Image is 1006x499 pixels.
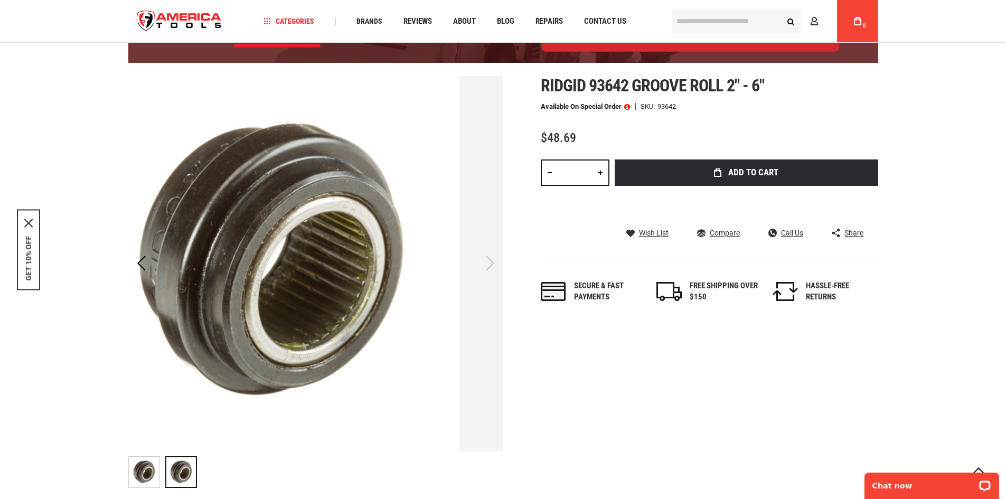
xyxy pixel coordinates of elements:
a: Wish List [626,228,669,238]
span: Brands [356,17,382,25]
span: Repairs [535,17,563,25]
span: Reviews [403,17,432,25]
div: Secure & fast payments [574,280,643,303]
a: Categories [259,14,319,29]
a: store logo [128,2,231,41]
span: Share [844,229,863,237]
strong: SKU [641,103,657,110]
span: $48.69 [541,130,576,145]
span: Ridgid 93642 groove roll 2" - 6" [541,76,764,96]
img: RIDGID 93642 GROOVE ROLL 2" - 6" [129,457,159,487]
p: Available on Special Order [541,103,630,110]
a: Contact Us [579,14,631,29]
img: payments [541,282,566,301]
span: Contact Us [584,17,626,25]
span: Add to Cart [728,168,778,177]
button: Close [24,219,33,227]
div: 93642 [657,103,676,110]
img: America Tools [128,2,231,41]
button: Add to Cart [615,159,878,186]
a: Brands [352,14,387,29]
a: Repairs [531,14,568,29]
button: GET 10% OFF [24,236,33,280]
span: Call Us [781,229,803,237]
span: Categories [264,17,314,25]
svg: close icon [24,219,33,227]
span: About [453,17,476,25]
span: Compare [710,229,740,237]
a: About [448,14,481,29]
img: returns [773,282,798,301]
span: 0 [863,23,866,29]
iframe: LiveChat chat widget [858,466,1006,499]
div: FREE SHIPPING OVER $150 [690,280,758,303]
div: RIDGID 93642 GROOVE ROLL 2" - 6" [165,451,197,493]
img: shipping [656,282,682,301]
button: Search [781,11,801,31]
a: Compare [697,228,740,238]
img: RIDGID 93642 GROOVE ROLL 2" - 6" [84,76,459,451]
div: RIDGID 93642 GROOVE ROLL 2" - 6" [128,451,165,493]
span: Blog [497,17,514,25]
a: Call Us [768,228,803,238]
span: Wish List [639,229,669,237]
iframe: Secure express checkout frame [613,189,880,220]
div: Previous [128,76,155,451]
a: Blog [492,14,519,29]
div: HASSLE-FREE RETURNS [806,280,875,303]
a: Reviews [399,14,437,29]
